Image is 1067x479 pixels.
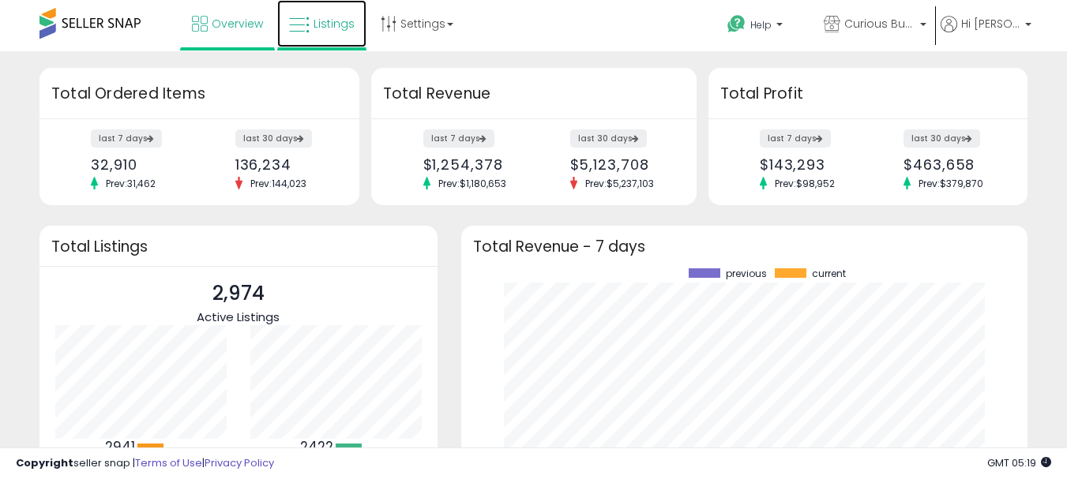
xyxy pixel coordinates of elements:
span: Hi [PERSON_NAME] [961,16,1020,32]
div: $5,123,708 [570,156,669,173]
span: Listings [314,16,355,32]
div: 32,910 [91,156,187,173]
b: 2422 [300,437,333,456]
div: $1,254,378 [423,156,522,173]
span: Prev: 31,462 [98,177,163,190]
label: last 7 days [91,129,162,148]
span: Prev: $1,180,653 [430,177,514,190]
a: Help [715,2,810,51]
span: Prev: 144,023 [242,177,314,190]
i: Get Help [727,14,746,34]
label: last 7 days [760,129,831,148]
p: 2,974 [197,279,280,309]
span: current [812,268,846,279]
span: Active Listings [197,309,280,325]
label: last 7 days [423,129,494,148]
span: Prev: $98,952 [767,177,843,190]
span: 2025-08-12 05:19 GMT [987,455,1051,470]
div: 136,234 [235,156,332,173]
span: Curious Buy Nature [844,16,915,32]
div: $463,658 [904,156,1000,173]
span: Prev: $5,237,103 [577,177,662,190]
h3: Total Listings [51,241,426,253]
span: Help [750,18,772,32]
a: Privacy Policy [205,455,274,470]
h3: Total Ordered Items [51,83,348,105]
h3: Total Profit [720,83,1016,105]
label: last 30 days [904,129,980,148]
div: seller snap | | [16,456,274,471]
strong: Copyright [16,455,73,470]
label: last 30 days [570,129,647,148]
label: last 30 days [235,129,312,148]
h3: Total Revenue - 7 days [473,241,1016,253]
b: 2941 [105,437,135,456]
span: Overview [212,16,263,32]
a: Hi [PERSON_NAME] [941,16,1031,51]
div: $143,293 [760,156,856,173]
a: Terms of Use [135,455,202,470]
h3: Total Revenue [383,83,685,105]
span: Prev: $379,870 [911,177,991,190]
span: previous [726,268,767,279]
